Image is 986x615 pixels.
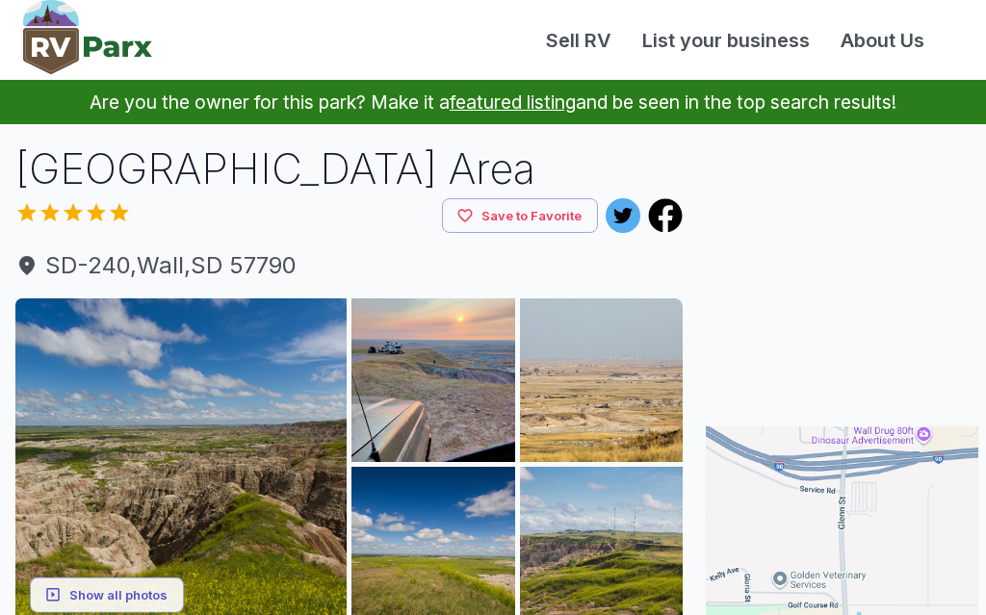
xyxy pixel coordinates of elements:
[23,80,963,124] p: Are you the owner for this park? Make it a and be seen in the top search results!
[825,26,940,55] a: About Us
[450,90,576,114] a: featured listing
[15,248,683,283] a: SD-240,Wall,SD 57790
[520,298,684,462] img: AAcXr8qdfxk6EG0-AzKwnRCbWno3yJIzT-RDQxXpzkK6wX0MDhAl8Ze77Cwj70yJjinslNvVRDbFIoAklzEpPdCdlqIdeRU58...
[15,248,683,283] span: SD-240 , Wall , SD 57790
[442,198,598,234] button: Save to Favorite
[30,577,184,612] button: Show all photos
[627,26,825,55] a: List your business
[531,26,627,55] a: Sell RV
[351,298,515,462] img: AAcXr8pUiefEKT9tNo3nbpmDFhwmj1zDOrUqiKvVqG3eNjhNj2qhF0QpW1CgbcN8lypgCFPO0Tbd9cXC8Z9lKMcuavpnlsidA...
[15,140,683,198] h1: [GEOGRAPHIC_DATA] Area
[706,140,978,380] iframe: Advertisement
